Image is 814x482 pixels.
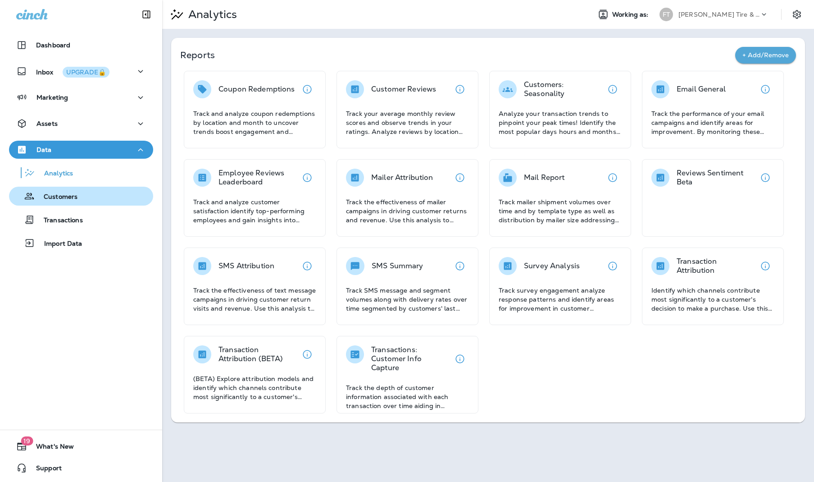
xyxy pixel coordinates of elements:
p: Track the effectiveness of text message campaigns in driving customer return visits and revenue. ... [193,286,316,313]
button: Transactions [9,210,153,229]
p: Analyze your transaction trends to pinpoint your peak times! Identify the most popular days hours... [499,109,622,136]
button: View details [298,345,316,363]
button: View details [298,169,316,187]
button: Import Data [9,234,153,252]
p: Email General [677,85,726,94]
p: Track the performance of your email campaigns and identify areas for improvement. By monitoring t... [651,109,774,136]
button: Marketing [9,88,153,106]
p: Data [36,146,52,153]
p: SMS Attribution [218,262,274,271]
button: Settings [789,6,805,23]
button: View details [604,257,622,275]
p: Identify which channels contribute most significantly to a customer's decision to make a purchase... [651,286,774,313]
button: View details [604,169,622,187]
p: Transactions: Customer Info Capture [371,345,451,372]
button: Assets [9,115,153,133]
button: View details [756,169,774,187]
p: Track SMS message and segment volumes along with delivery rates over time segmented by customers'... [346,286,469,313]
p: (BETA) Explore attribution models and identify which channels contribute most significantly to a ... [193,374,316,401]
button: Support [9,459,153,477]
p: Dashboard [36,41,70,49]
p: Transaction Attribution (BETA) [218,345,298,363]
p: Mail Report [524,173,565,182]
span: Working as: [612,11,650,18]
button: Customers [9,187,153,206]
p: Analytics [35,170,73,178]
button: View details [451,80,469,98]
p: Mailer Attribution [371,173,433,182]
p: Reports [180,49,735,61]
p: Employee Reviews Leaderboard [218,169,298,187]
p: Reviews Sentiment Beta [677,169,756,187]
button: Data [9,141,153,159]
p: Customer Reviews [371,85,436,94]
p: SMS Summary [372,262,423,271]
button: UPGRADE🔒 [63,67,109,78]
p: Assets [36,120,58,127]
p: Coupon Redemptions [218,85,295,94]
button: InboxUPGRADE🔒 [9,62,153,80]
button: 19What's New [9,437,153,455]
p: Analytics [185,8,237,21]
p: Customers: Seasonality [524,80,604,98]
p: Track the depth of customer information associated with each transaction over time aiding in asse... [346,383,469,410]
p: Customers [35,193,77,202]
button: + Add/Remove [735,47,796,64]
p: Import Data [35,240,82,248]
p: Track mailer shipment volumes over time and by template type as well as distribution by mailer si... [499,197,622,225]
button: View details [604,80,622,98]
button: View details [756,257,774,275]
button: View details [451,169,469,187]
button: Analytics [9,163,153,182]
p: Track and analyze customer satisfaction identify top-performing employees and gain insights into ... [193,197,316,225]
button: View details [298,80,316,98]
span: What's New [27,443,74,454]
p: Survey Analysis [524,262,580,271]
button: View details [451,350,469,368]
div: FT [659,8,673,21]
p: Track and analyze coupon redemptions by location and month to uncover trends boost engagement and... [193,109,316,136]
button: View details [756,80,774,98]
span: Support [27,464,62,475]
p: Marketing [36,94,68,101]
button: View details [298,257,316,275]
p: [PERSON_NAME] Tire & Auto Service [678,11,759,18]
div: UPGRADE🔒 [66,69,106,75]
button: View details [451,257,469,275]
p: Transactions [35,216,83,225]
p: Track your average monthly review scores and observe trends in your ratings. Analyze reviews by l... [346,109,469,136]
p: Track survey engagement analyze response patterns and identify areas for improvement in customer ... [499,286,622,313]
p: Transaction Attribution [677,257,756,275]
span: 19 [21,436,33,445]
p: Track the effectiveness of mailer campaigns in driving customer returns and revenue. Use this ana... [346,197,469,225]
button: Dashboard [9,36,153,54]
button: Collapse Sidebar [134,5,159,23]
p: Inbox [36,67,109,76]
